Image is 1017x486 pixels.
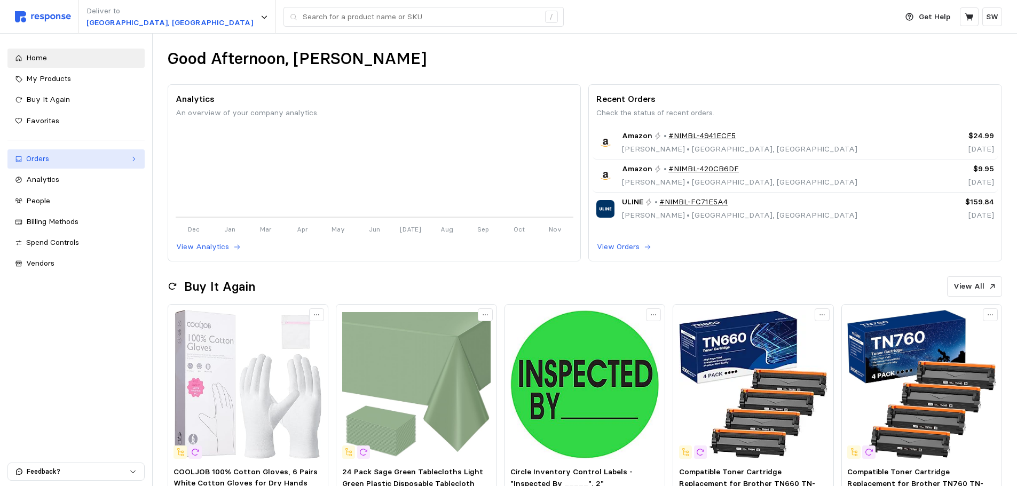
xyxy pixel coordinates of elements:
p: Check the status of recent orders. [596,107,994,119]
img: 71A195P9y2L._AC_SX466_.jpg [174,310,322,458]
img: Amazon [596,134,614,152]
span: Analytics [26,174,59,184]
a: #NIMBL-FC71E5A4 [659,196,728,208]
tspan: Jan [224,225,235,233]
img: ULINE [596,200,614,218]
p: View All [953,281,984,292]
p: $24.99 [900,130,994,142]
span: Spend Controls [26,237,79,247]
span: Vendors [26,258,54,268]
a: #NIMBL-4941ECF5 [668,130,736,142]
a: My Products [7,69,145,89]
p: Deliver to [86,5,253,17]
p: • [655,196,658,208]
span: Amazon [622,163,652,175]
img: svg%3e [15,11,71,22]
tspan: Oct [514,225,525,233]
span: • [685,210,692,220]
img: 81Q04VDmMXL._AC_SX679_.jpg [847,310,996,458]
div: Orders [26,153,126,165]
tspan: Aug [440,225,453,233]
p: • [664,163,667,175]
p: View Analytics [176,241,229,253]
p: $159.84 [900,196,994,208]
a: Favorites [7,111,145,131]
a: Spend Controls [7,233,145,252]
p: Get Help [919,11,950,23]
p: [PERSON_NAME] [GEOGRAPHIC_DATA], [GEOGRAPHIC_DATA] [622,210,857,221]
button: Feedback? [8,463,144,480]
button: View All [947,276,1002,297]
a: #NIMBL-420CB6DF [668,163,739,175]
tspan: Jun [369,225,380,233]
p: Analytics [176,92,573,106]
p: [PERSON_NAME] [GEOGRAPHIC_DATA], [GEOGRAPHIC_DATA] [622,177,857,188]
img: Amazon [596,167,614,185]
button: Get Help [899,7,957,27]
tspan: Apr [296,225,308,233]
button: View Analytics [176,241,241,253]
p: View Orders [597,241,640,253]
span: Billing Methods [26,217,78,226]
span: ULINE [622,196,643,208]
a: Billing Methods [7,212,145,232]
p: Feedback? [27,467,129,476]
span: My Products [26,74,71,83]
a: Analytics [7,170,145,189]
p: • [664,130,667,142]
span: Amazon [622,130,652,142]
img: 71xIZLx2NaL.__AC_SX300_SY300_QL70_FMwebp_.jpg [679,310,827,458]
p: [DATE] [900,177,994,188]
a: Buy It Again [7,90,145,109]
span: People [26,196,50,205]
h1: Good Afternoon, [PERSON_NAME] [168,49,427,69]
p: [PERSON_NAME] [GEOGRAPHIC_DATA], [GEOGRAPHIC_DATA] [622,144,857,155]
button: View Orders [596,241,652,253]
button: SW [982,7,1002,26]
a: People [7,192,145,211]
tspan: Sep [477,225,488,233]
div: / [545,11,558,23]
tspan: Mar [260,225,272,233]
tspan: May [332,225,345,233]
h2: Buy It Again [184,278,255,295]
a: Vendors [7,254,145,273]
a: Home [7,49,145,68]
span: • [685,177,692,187]
p: $9.95 [900,163,994,175]
img: 61Frxa7N8CL._AC_SX679_.jpg [342,310,491,458]
a: Orders [7,149,145,169]
span: Buy It Again [26,94,70,104]
p: [GEOGRAPHIC_DATA], [GEOGRAPHIC_DATA] [86,17,253,29]
p: [DATE] [900,144,994,155]
p: [DATE] [900,210,994,221]
p: Recent Orders [596,92,994,106]
p: An overview of your company analytics. [176,107,573,119]
span: Home [26,53,47,62]
input: Search for a product name or SKU [303,7,539,27]
p: SW [986,11,998,23]
tspan: Dec [188,225,200,233]
span: • [685,144,692,154]
tspan: Nov [549,225,562,233]
img: S-13120 [510,310,659,458]
span: Favorites [26,116,59,125]
tspan: [DATE] [400,225,421,233]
